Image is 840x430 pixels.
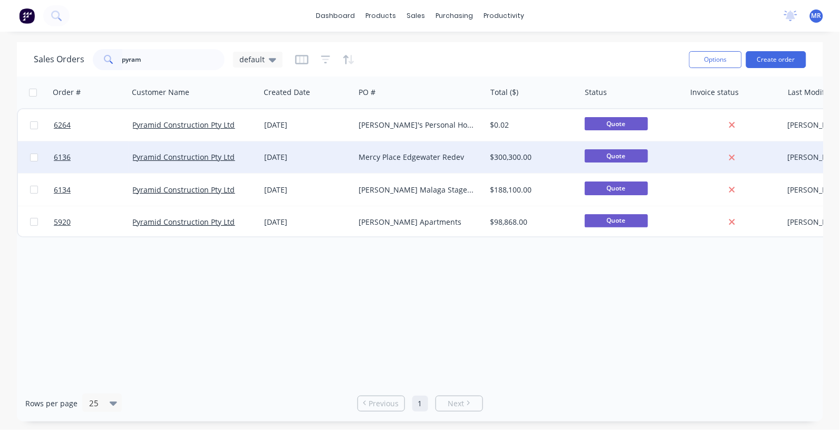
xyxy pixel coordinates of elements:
[359,185,476,195] div: [PERSON_NAME] Malaga Stage 1B
[585,149,648,163] span: Quote
[54,141,133,173] a: 6136
[54,152,71,163] span: 6136
[54,206,133,238] a: 5920
[430,8,478,24] div: purchasing
[359,87,375,98] div: PO #
[358,398,404,409] a: Previous page
[54,120,71,130] span: 6264
[264,120,350,130] div: [DATE]
[264,185,350,195] div: [DATE]
[25,398,78,409] span: Rows per page
[360,8,401,24] div: products
[54,174,133,206] a: 6134
[19,8,35,24] img: Factory
[412,396,428,412] a: Page 1 is your current page
[353,396,487,412] ul: Pagination
[133,152,235,162] a: Pyramid Construction Pty Ltd
[691,87,739,98] div: Invoice status
[133,217,235,227] a: Pyramid Construction Pty Ltd
[133,120,235,130] a: Pyramid Construction Pty Ltd
[448,398,465,409] span: Next
[585,181,648,195] span: Quote
[585,87,607,98] div: Status
[359,217,476,227] div: [PERSON_NAME] Apartments
[689,51,742,68] button: Options
[490,185,572,195] div: $188,100.00
[490,217,572,227] div: $98,868.00
[401,8,430,24] div: sales
[54,109,133,141] a: 6264
[53,87,81,98] div: Order #
[490,87,518,98] div: Total ($)
[34,54,84,64] h1: Sales Orders
[812,11,822,21] span: MR
[359,152,476,163] div: Mercy Place Edgewater Redev
[490,120,572,130] div: $0.02
[264,87,310,98] div: Created Date
[369,398,399,409] span: Previous
[746,51,806,68] button: Create order
[239,54,265,65] span: default
[359,120,476,130] div: [PERSON_NAME]'s Personal House
[122,49,225,70] input: Search...
[264,152,350,163] div: [DATE]
[478,8,529,24] div: productivity
[490,152,572,163] div: $300,300.00
[585,117,648,130] span: Quote
[264,217,350,227] div: [DATE]
[54,217,71,227] span: 5920
[585,214,648,227] span: Quote
[133,185,235,195] a: Pyramid Construction Pty Ltd
[54,185,71,195] span: 6134
[132,87,189,98] div: Customer Name
[436,398,482,409] a: Next page
[311,8,360,24] a: dashboard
